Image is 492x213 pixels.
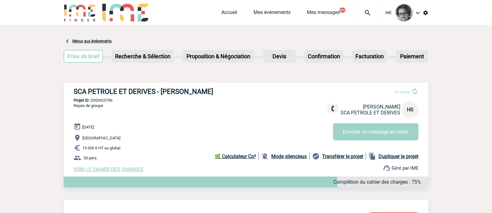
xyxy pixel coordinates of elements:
b: Transférer le projet [322,153,363,159]
p: Devis [264,51,295,62]
a: Retour aux événements [72,39,112,43]
img: file_copy-black-24dp.png [369,152,376,160]
button: Envoyer un message au client [333,123,418,140]
a: Mes messages [307,9,340,18]
span: En cours [394,90,410,94]
a: VOIR LE CAHIER DES CHARGES [74,167,143,172]
span: SCA PETROLE ET DERIVES [340,110,400,116]
h3: SCA PETROLE ET DERIVES - [PERSON_NAME] [74,88,261,95]
p: Proposition & Négociation [183,51,253,62]
a: 🌿 Calculateur Co² [215,152,259,160]
b: Dupliquer le projet [379,153,418,159]
p: Recherche & Sélection [113,51,173,62]
span: HS [407,107,413,113]
span: [GEOGRAPHIC_DATA] [82,136,120,140]
span: Géré par IME [392,165,418,171]
span: 15 000 € HT au global [82,146,120,150]
p: 2000425766 [64,98,428,103]
span: [DATE] [82,125,94,129]
span: IME [385,11,392,15]
p: Prise de brief [64,51,102,62]
img: support.png [383,164,390,172]
a: Mes événements [253,9,291,18]
span: [PERSON_NAME] [363,104,400,110]
span: Repas de groupe [74,103,103,108]
p: Confirmation [305,51,343,62]
button: 99+ [339,7,345,13]
a: Accueil [221,9,237,18]
b: 🌿 Calculateur Co² [215,153,256,159]
span: 50 pers. [84,156,98,160]
p: Facturation [353,51,386,62]
img: 101028-0.jpg [395,4,413,22]
p: Paiement [396,51,427,62]
b: Mode silencieux [271,153,307,159]
img: IME-Finder [64,4,96,22]
img: fixe.png [330,106,335,111]
b: Projet ID : [74,98,91,103]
